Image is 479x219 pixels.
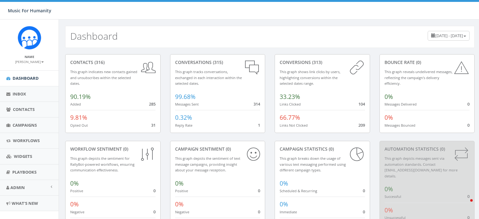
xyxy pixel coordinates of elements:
[175,69,242,86] small: This graph tracks conversations, exchanged in each interaction within the selected dates.
[13,91,26,97] span: Inbox
[280,113,300,122] span: 66.77%
[13,138,40,143] span: Workflows
[280,59,365,66] div: conversions
[70,200,79,208] span: 0%
[280,69,340,86] small: This graph shows link clicks by users, highlighting conversions within the selected dates range.
[258,209,260,215] span: 0
[363,209,365,215] span: 0
[14,153,32,159] span: Widgets
[175,102,199,107] small: Messages Sent
[175,146,260,152] div: Campaign Sentiment
[70,123,88,128] small: Opted Out
[212,59,223,65] span: (315)
[385,156,458,178] small: This graph depicts messages sent via automation standards. Contact [EMAIL_ADDRESS][DOMAIN_NAME] f...
[363,188,365,193] span: 0
[12,200,38,206] span: What's New
[175,59,260,66] div: conversations
[70,69,137,86] small: This graph indicates new contacts gained and unsubscribes within the selected dates.
[385,206,393,214] span: 0%
[385,102,417,107] small: Messages Delivered
[385,113,393,122] span: 0%
[385,59,470,66] div: Bounce Rate
[385,185,393,193] span: 0%
[258,188,260,193] span: 0
[439,146,445,152] span: (0)
[15,59,44,64] a: [PERSON_NAME]
[13,122,37,128] span: Campaigns
[175,93,196,101] span: 99.68%
[151,122,156,128] span: 31
[328,146,334,152] span: (0)
[311,59,322,65] span: (313)
[385,194,401,199] small: Successful
[225,146,231,152] span: (0)
[122,146,128,152] span: (0)
[149,101,156,107] span: 285
[280,210,297,214] small: Immediate
[70,188,83,193] small: Positive
[280,93,300,101] span: 33.23%
[467,122,470,128] span: 0
[13,75,39,81] span: Dashboard
[280,200,288,208] span: 0%
[280,179,288,187] span: 0%
[358,122,365,128] span: 209
[70,102,81,107] small: Added
[70,146,156,152] div: Workflow Sentiment
[175,113,192,122] span: 0.32%
[280,102,301,107] small: Links Clicked
[93,59,105,65] span: (316)
[175,210,189,214] small: Negative
[258,122,260,128] span: 1
[70,179,79,187] span: 0%
[70,113,87,122] span: 9.81%
[175,179,184,187] span: 0%
[175,156,240,172] small: This graph depicts the sentiment of text message campaigns, providing insight about your message ...
[358,101,365,107] span: 104
[70,93,91,101] span: 90.19%
[385,69,453,86] small: This graph reveals undelivered messages, reflecting the campaign's delivery efficiency.
[25,55,34,59] small: Name
[467,193,470,199] span: 0
[458,198,473,213] iframe: Intercom live chat
[175,188,188,193] small: Positive
[280,156,346,172] small: This graph breaks down the usage of various text messaging performed using different campaign types.
[70,59,156,66] div: contacts
[280,188,317,193] small: Scheduled & Recurring
[254,101,260,107] span: 314
[385,123,415,128] small: Messages Bounced
[385,93,393,101] span: 0%
[13,107,35,112] span: Contacts
[70,31,118,41] h2: Dashboard
[435,33,463,38] span: [DATE] - [DATE]
[10,185,25,190] span: Admin
[12,169,37,175] span: Playbooks
[70,210,84,214] small: Negative
[175,200,184,208] span: 0%
[280,146,365,152] div: Campaign Statistics
[153,188,156,193] span: 0
[18,26,41,49] img: Rally_Corp_Logo_1.png
[70,156,134,172] small: This graph depicts the sentiment for RallyBot-powered workflows, ensuring communication effective...
[175,123,192,128] small: Reply Rate
[153,209,156,215] span: 0
[415,59,421,65] span: (0)
[280,123,308,128] small: Links Not Clicked
[467,101,470,107] span: 0
[385,146,470,152] div: Automation Statistics
[8,8,51,14] span: Music For Humanity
